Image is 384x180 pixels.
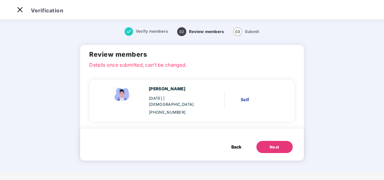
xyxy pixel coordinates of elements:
[149,95,203,108] div: [DATE]
[136,29,168,34] span: Verify members
[225,141,247,153] button: Back
[256,141,293,153] button: Next
[125,27,133,36] img: svg+xml;base64,PHN2ZyB4bWxucz0iaHR0cDovL3d3dy53My5vcmcvMjAwMC9zdmciIHdpZHRoPSIxNiIgaGVpZ2h0PSIxNi...
[270,144,279,150] div: Next
[189,29,224,34] span: Review members
[149,109,203,115] div: [PHONE_NUMBER]
[110,86,134,103] img: svg+xml;base64,PHN2ZyBpZD0iRW1wbG95ZWVfbWFsZSIgeG1sbnM9Imh0dHA6Ly93d3cudzMub3JnLzIwMDAvc3ZnIiB3aW...
[89,49,295,59] h2: Review members
[241,96,277,103] div: Self
[245,29,259,34] span: Submit
[89,61,295,67] p: Details once submitted, can’t be changed.
[149,86,203,92] div: [PERSON_NAME]
[231,144,241,150] span: Back
[233,27,242,36] span: 03
[177,27,186,36] span: 02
